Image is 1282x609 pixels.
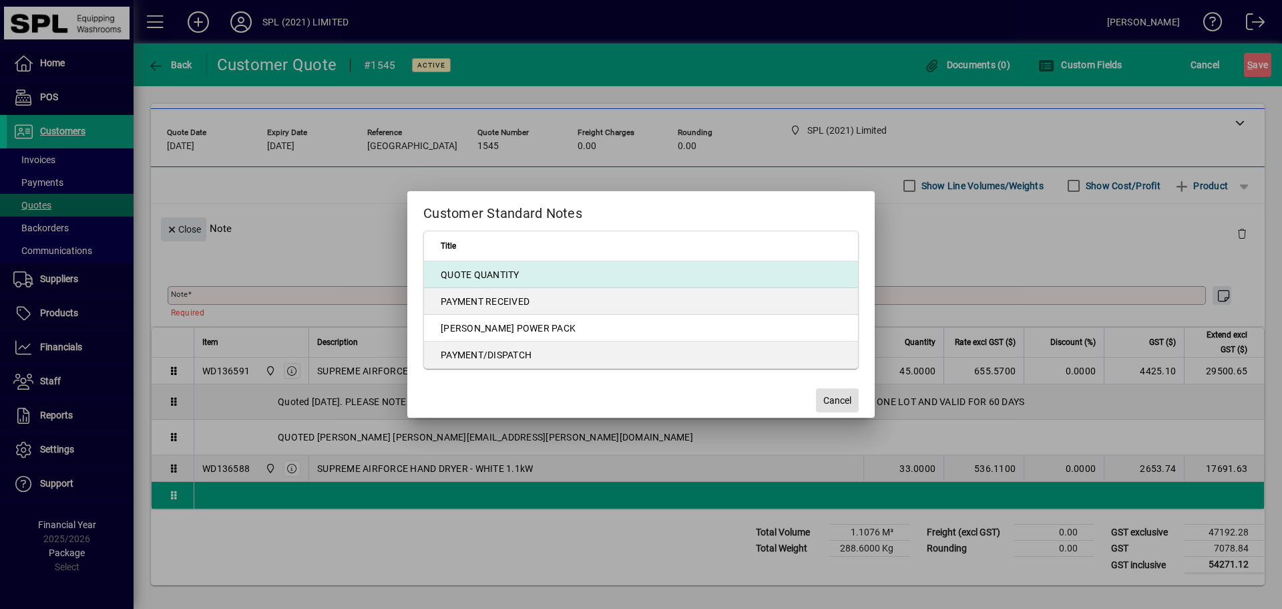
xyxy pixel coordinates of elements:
[816,388,859,412] button: Cancel
[424,261,858,288] td: QUOTE QUANTITY
[407,191,875,230] h2: Customer Standard Notes
[424,342,858,368] td: PAYMENT/DISPATCH
[823,394,851,408] span: Cancel
[424,315,858,342] td: [PERSON_NAME] POWER PACK
[424,288,858,315] td: PAYMENT RECEIVED
[441,239,456,253] span: Title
